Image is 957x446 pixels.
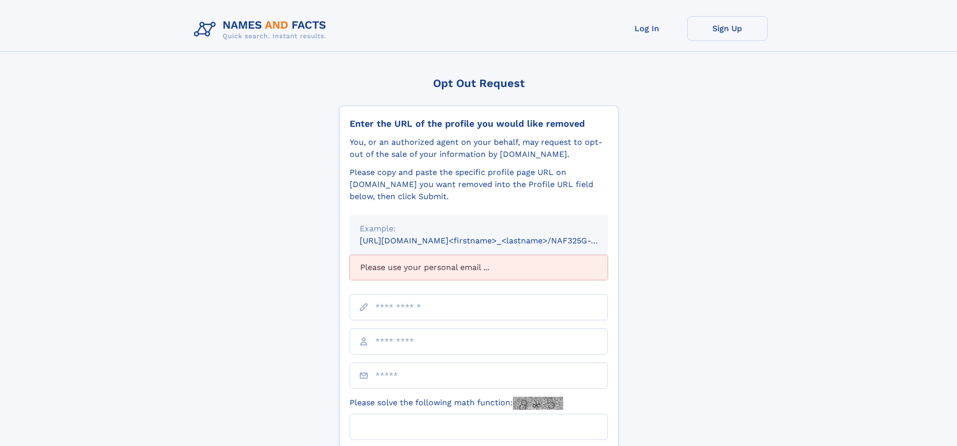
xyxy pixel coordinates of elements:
a: Log In [607,16,687,41]
div: You, or an authorized agent on your behalf, may request to opt-out of the sale of your informatio... [350,136,608,160]
label: Please solve the following math function: [350,397,563,410]
div: Please use your personal email ... [350,255,608,280]
small: [URL][DOMAIN_NAME]<firstname>_<lastname>/NAF325G-xxxxxxxx [360,236,627,245]
div: Opt Out Request [339,77,618,90]
div: Example: [360,223,598,235]
img: Logo Names and Facts [190,16,335,43]
div: Please copy and paste the specific profile page URL on [DOMAIN_NAME] you want removed into the Pr... [350,166,608,203]
div: Enter the URL of the profile you would like removed [350,118,608,129]
a: Sign Up [687,16,768,41]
